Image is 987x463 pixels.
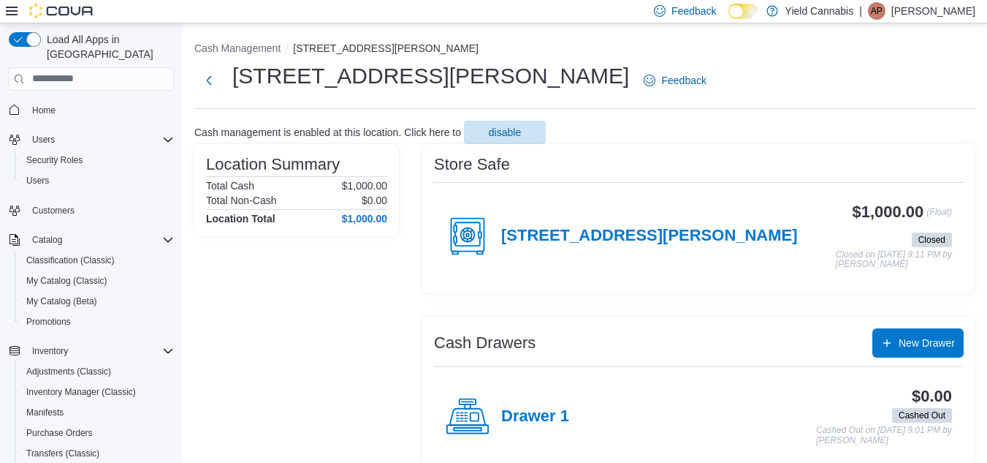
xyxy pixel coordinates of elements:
button: Purchase Orders [15,423,180,443]
p: (Float) [926,203,952,230]
button: Next [194,66,224,95]
h3: $1,000.00 [853,203,924,221]
button: My Catalog (Beta) [15,291,180,312]
a: Adjustments (Classic) [20,363,117,380]
button: Manifests [15,402,180,423]
h1: [STREET_ADDRESS][PERSON_NAME] [232,61,629,91]
h4: [STREET_ADDRESS][PERSON_NAME] [501,227,798,246]
a: Customers [26,202,80,219]
h3: Location Summary [206,156,340,173]
button: Home [3,99,180,121]
button: Inventory Manager (Classic) [15,382,180,402]
h6: Total Cash [206,180,254,192]
p: Cashed Out on [DATE] 9:01 PM by [PERSON_NAME] [816,426,952,445]
h3: Cash Drawers [434,334,536,352]
span: Users [32,134,55,146]
h3: Store Safe [434,156,510,173]
h4: Drawer 1 [501,407,569,426]
a: Users [20,172,55,189]
p: | [859,2,862,20]
p: Yield Cannabis [785,2,854,20]
a: Promotions [20,313,77,331]
span: Inventory Manager (Classic) [26,386,136,398]
button: Catalog [3,230,180,250]
span: Manifests [26,407,64,418]
span: My Catalog (Classic) [26,275,107,287]
span: My Catalog (Beta) [20,293,174,310]
button: Inventory [3,341,180,361]
button: Cash Management [194,42,281,54]
h4: Location Total [206,213,275,225]
button: Promotions [15,312,180,332]
span: Inventory Manager (Classic) [20,383,174,401]
button: disable [464,121,546,144]
span: Closed [912,233,952,247]
span: Transfers (Classic) [26,448,99,459]
a: My Catalog (Classic) [20,272,113,290]
span: AP [871,2,883,20]
button: Users [3,129,180,150]
span: Feedback [661,73,706,88]
span: Customers [32,205,75,217]
span: Home [32,105,56,116]
span: Purchase Orders [26,427,93,439]
a: My Catalog (Beta) [20,293,103,310]
span: Home [26,101,174,119]
span: Classification (Classic) [20,252,174,269]
p: [PERSON_NAME] [891,2,975,20]
span: Promotions [26,316,71,328]
button: Users [15,170,180,191]
span: Users [26,175,49,187]
a: Classification (Classic) [20,252,121,269]
span: Load All Apps in [GEOGRAPHIC_DATA] [41,32,174,61]
span: Security Roles [20,151,174,169]
a: Purchase Orders [20,424,99,442]
h6: Total Non-Cash [206,195,277,206]
span: Classification (Classic) [26,255,115,266]
span: Security Roles [26,154,83,166]
span: Customers [26,201,174,219]
input: Dark Mode [728,4,759,19]
span: Manifests [20,404,174,421]
span: New Drawer [899,336,955,350]
div: Alex Pak [868,2,885,20]
h3: $0.00 [912,388,952,405]
a: Feedback [638,66,712,95]
img: Cova [29,4,95,18]
button: Adjustments (Classic) [15,361,180,382]
button: New Drawer [872,328,964,358]
button: Users [26,131,61,148]
span: Users [26,131,174,148]
span: Cashed Out [892,408,952,423]
button: My Catalog (Classic) [15,271,180,291]
button: Classification (Classic) [15,250,180,271]
nav: An example of EuiBreadcrumbs [194,41,975,59]
span: My Catalog (Beta) [26,296,97,307]
a: Security Roles [20,151,88,169]
span: Closed [918,233,945,246]
span: Dark Mode [728,19,729,20]
button: Security Roles [15,150,180,170]
span: Purchase Orders [20,424,174,442]
button: Catalog [26,231,68,249]
span: Users [20,172,174,189]
span: Feedback [671,4,716,18]
a: Transfers (Classic) [20,445,105,462]
span: My Catalog (Classic) [20,272,174,290]
button: Inventory [26,342,74,360]
span: Transfers (Classic) [20,445,174,462]
p: $1,000.00 [342,180,387,192]
span: Inventory [32,345,68,357]
span: Adjustments (Classic) [20,363,174,380]
span: Catalog [26,231,174,249]
button: Customers [3,200,180,221]
span: disable [489,125,521,140]
span: Cashed Out [899,409,945,422]
span: Inventory [26,342,174,360]
button: [STREET_ADDRESS][PERSON_NAME] [293,42,479,54]
span: Adjustments (Classic) [26,366,111,377]
p: Closed on [DATE] 9:11 PM by [PERSON_NAME] [836,250,952,270]
a: Manifests [20,404,69,421]
p: Cash management is enabled at this location. Click here to [194,127,461,138]
h4: $1,000.00 [342,213,387,225]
